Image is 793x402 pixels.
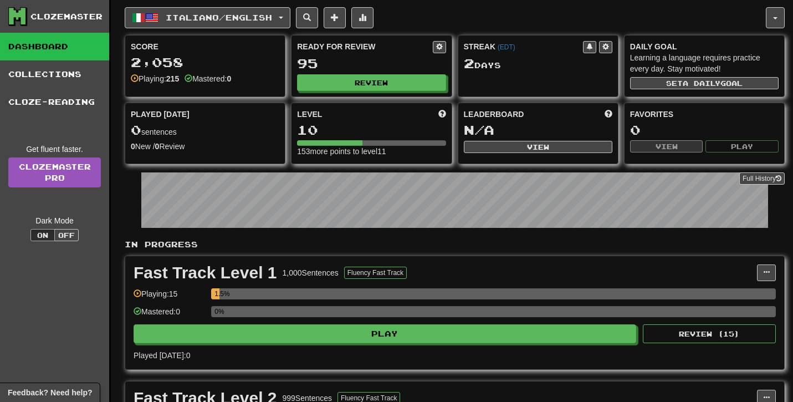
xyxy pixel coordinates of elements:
[630,109,779,120] div: Favorites
[30,229,55,241] button: On
[630,123,779,137] div: 0
[464,122,494,138] span: N/A
[297,57,446,70] div: 95
[438,109,446,120] span: Score more points to level up
[464,57,612,71] div: Day s
[630,140,703,152] button: View
[630,52,779,74] div: Learning a language requires practice every day. Stay motivated!
[351,7,374,28] button: More stats
[630,41,779,52] div: Daily Goal
[297,123,446,137] div: 10
[131,122,141,138] span: 0
[30,11,103,22] div: Clozemaster
[185,73,231,84] div: Mastered:
[739,172,785,185] button: Full History
[344,267,407,279] button: Fluency Fast Track
[8,157,101,187] a: ClozemasterPro
[134,264,277,281] div: Fast Track Level 1
[125,7,290,28] button: Italiano/English
[134,306,206,324] div: Mastered: 0
[296,7,318,28] button: Search sentences
[297,146,446,157] div: 153 more points to level 11
[131,41,279,52] div: Score
[166,74,179,83] strong: 215
[464,41,583,52] div: Streak
[131,142,135,151] strong: 0
[605,109,612,120] span: This week in points, UTC
[643,324,776,343] button: Review (15)
[630,77,779,89] button: Seta dailygoal
[297,109,322,120] span: Level
[155,142,160,151] strong: 0
[498,43,515,51] a: (EDT)
[8,215,101,226] div: Dark Mode
[283,267,339,278] div: 1,000 Sentences
[131,141,279,152] div: New / Review
[131,55,279,69] div: 2,058
[214,288,219,299] div: 1.5%
[54,229,79,241] button: Off
[464,109,524,120] span: Leaderboard
[134,288,206,307] div: Playing: 15
[297,74,446,91] button: Review
[134,351,190,360] span: Played [DATE]: 0
[125,239,785,250] p: In Progress
[297,41,432,52] div: Ready for Review
[166,13,272,22] span: Italiano / English
[683,79,720,87] span: a daily
[464,141,612,153] button: View
[131,123,279,138] div: sentences
[131,73,179,84] div: Playing:
[8,387,92,398] span: Open feedback widget
[131,109,190,120] span: Played [DATE]
[324,7,346,28] button: Add sentence to collection
[705,140,779,152] button: Play
[464,55,474,71] span: 2
[227,74,231,83] strong: 0
[8,144,101,155] div: Get fluent faster.
[134,324,636,343] button: Play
